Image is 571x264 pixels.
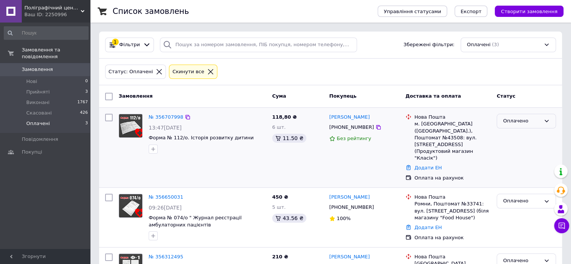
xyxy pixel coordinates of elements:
span: Оплачені [467,41,491,48]
div: Оплата на рахунок [414,175,491,181]
span: 0 [85,78,88,85]
span: 09:26[DATE] [149,205,182,211]
span: 6 шт. [272,124,286,130]
span: 3 [85,89,88,95]
a: Фото товару [119,114,143,138]
span: Статус [497,93,515,99]
div: Оплачено [503,117,541,125]
a: № 356312495 [149,254,183,259]
span: 100% [337,216,351,221]
span: Cума [272,93,286,99]
span: Замовлення [119,93,152,99]
span: 210 ₴ [272,254,288,259]
div: [PHONE_NUMBER] [328,202,375,212]
div: [PHONE_NUMBER] [328,122,375,132]
span: Експорт [461,9,482,14]
span: Виконані [26,99,50,106]
input: Пошук [4,26,89,40]
div: Статус: Оплачені [107,68,154,76]
button: Експорт [455,6,488,17]
span: Оплачені [26,120,50,127]
span: 450 ₴ [272,194,288,200]
a: Додати ЕН [414,165,442,170]
span: Повідомлення [22,136,58,143]
a: Фото товару [119,194,143,218]
span: 426 [80,110,88,116]
span: Без рейтингу [337,136,371,141]
img: Фото товару [119,194,142,217]
a: Форма № 074/о " Журнал реєстрації амбулаторних пацієнтів [149,215,242,228]
span: Управління статусами [384,9,441,14]
button: Створити замовлення [495,6,563,17]
div: 43.56 ₴ [272,214,306,223]
a: Створити замовлення [487,8,563,14]
button: Чат з покупцем [554,218,569,233]
span: Збережені фільтри: [404,41,455,48]
span: Замовлення та повідомлення [22,47,90,60]
input: Пошук за номером замовлення, ПІБ покупця, номером телефону, Email, номером накладної [160,38,357,52]
span: Скасовані [26,110,52,116]
div: Ромни, Поштомат №33741: вул. [STREET_ADDRESS] (біля магазину "Food House") [414,201,491,221]
div: 11.50 ₴ [272,134,306,143]
div: Нова Пошта [414,194,491,201]
img: Фото товару [119,114,142,137]
span: Фільтри [119,41,140,48]
a: [PERSON_NAME] [329,253,370,261]
a: [PERSON_NAME] [329,194,370,201]
span: (3) [492,42,499,47]
span: Замовлення [22,66,53,73]
span: Поліграфічний центр "КОД" [24,5,81,11]
span: Нові [26,78,37,85]
div: Cкинути все [171,68,206,76]
a: № 356650031 [149,194,183,200]
span: Створити замовлення [501,9,557,14]
span: 5 шт. [272,204,286,210]
button: Управління статусами [378,6,447,17]
div: м. [GEOGRAPHIC_DATA] ([GEOGRAPHIC_DATA].), Поштомат №43508: вул. [STREET_ADDRESS] (Продуктовий ма... [414,121,491,161]
span: Прийняті [26,89,50,95]
a: [PERSON_NAME] [329,114,370,121]
div: Оплачено [503,197,541,205]
div: 1 [112,39,119,45]
span: 1767 [77,99,88,106]
a: № 356707998 [149,114,183,120]
span: 13:47[DATE] [149,125,182,131]
span: 3 [85,120,88,127]
a: Форма № 112/о. Історія розвитку дитини [149,135,254,140]
div: Ваш ID: 2250996 [24,11,90,18]
span: 118,80 ₴ [272,114,297,120]
div: Оплата на рахунок [414,234,491,241]
span: Доставка та оплата [405,93,461,99]
a: Додати ЕН [414,225,442,230]
h1: Список замовлень [113,7,189,16]
div: Нова Пошта [414,114,491,121]
span: Покупець [329,93,357,99]
span: Покупці [22,149,42,155]
div: Нова Пошта [414,253,491,260]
